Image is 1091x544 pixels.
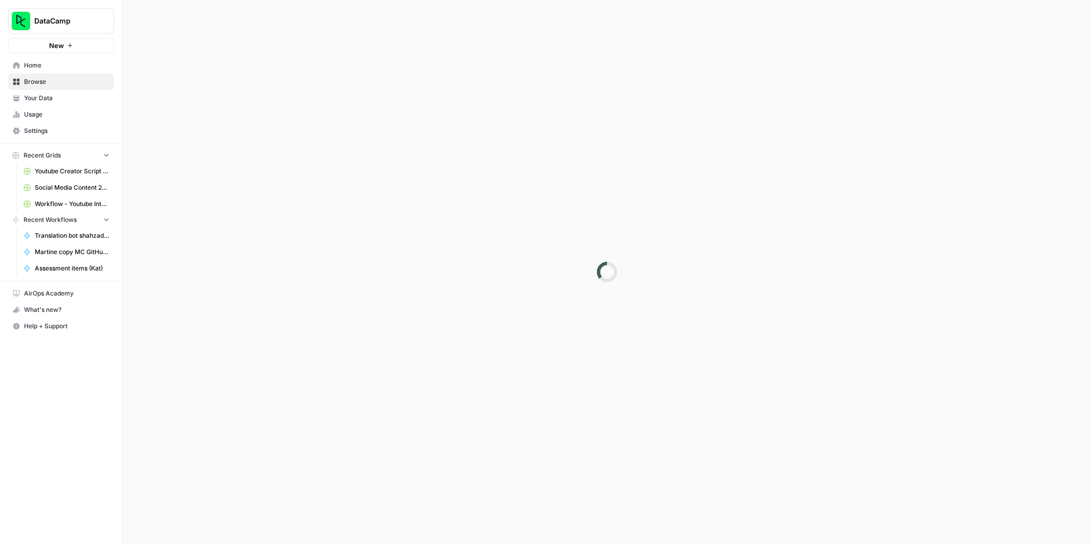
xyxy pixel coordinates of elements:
[8,57,114,74] a: Home
[24,110,109,119] span: Usage
[35,247,109,257] span: Martine copy MC GitHub integration
[24,322,109,331] span: Help + Support
[8,123,114,139] a: Settings
[35,231,109,240] span: Translation bot shahzad v4 chatgpt
[8,212,114,228] button: Recent Workflows
[35,183,109,192] span: Social Media Content 2025
[8,302,114,318] button: What's new?
[9,302,114,318] div: What's new?
[35,167,109,176] span: Youtube Creator Script Optimisations
[49,40,64,51] span: New
[34,16,96,26] span: DataCamp
[8,38,114,53] button: New
[19,163,114,179] a: Youtube Creator Script Optimisations
[24,77,109,86] span: Browse
[8,285,114,302] a: AirOps Academy
[24,61,109,70] span: Home
[35,199,109,209] span: Workflow - Youtube Integration Optimiser - V2 Grid
[8,90,114,106] a: Your Data
[8,106,114,123] a: Usage
[24,289,109,298] span: AirOps Academy
[8,8,114,34] button: Workspace: DataCamp
[24,126,109,135] span: Settings
[24,94,109,103] span: Your Data
[12,12,30,30] img: DataCamp Logo
[19,244,114,260] a: Martine copy MC GitHub integration
[8,318,114,334] button: Help + Support
[8,74,114,90] a: Browse
[19,196,114,212] a: Workflow - Youtube Integration Optimiser - V2 Grid
[24,215,77,224] span: Recent Workflows
[35,264,109,273] span: Assessment items (Kat)
[19,260,114,277] a: Assessment items (Kat)
[19,179,114,196] a: Social Media Content 2025
[8,148,114,163] button: Recent Grids
[19,228,114,244] a: Translation bot shahzad v4 chatgpt
[24,151,61,160] span: Recent Grids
